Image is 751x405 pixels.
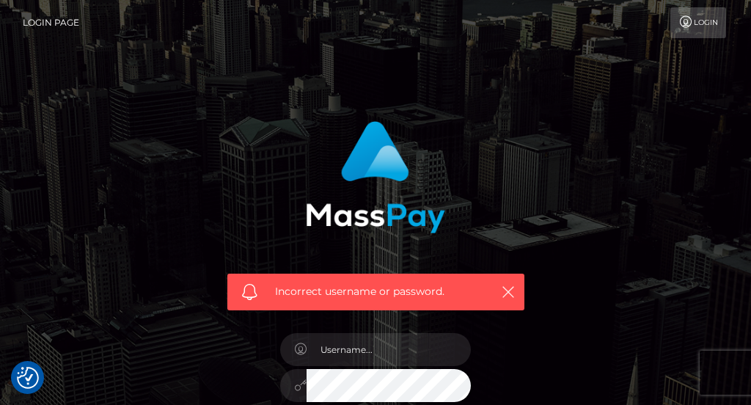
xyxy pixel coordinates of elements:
a: Login Page [23,7,79,38]
img: Revisit consent button [17,367,39,389]
span: Incorrect username or password. [275,284,484,299]
img: MassPay Login [306,121,445,233]
input: Username... [307,333,471,366]
button: Consent Preferences [17,367,39,389]
a: Login [670,7,726,38]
